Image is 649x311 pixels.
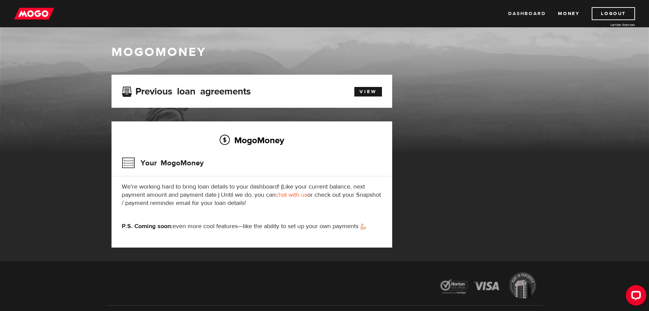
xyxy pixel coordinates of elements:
[592,7,635,20] a: Logout
[122,222,382,231] p: even more cool features—like the ability to set up your own payments
[360,224,366,229] img: strong arm emoji
[558,7,579,20] a: Money
[620,282,649,311] iframe: LiveChat chat widget
[508,7,546,20] a: Dashboard
[122,183,382,207] p: We're working hard to bring loan details to your dashboard! (Like your current balance, next paym...
[122,154,204,172] h3: Your MogoMoney
[122,133,382,147] h2: MogoMoney
[14,7,54,20] img: mogo_logo-11ee424be714fa7cbb0f0f49df9e16ec.png
[122,86,251,95] h3: Previous loan agreements
[434,267,543,306] img: legal-icons-92a2ffecb4d32d839781d1b4e4802d7b.png
[276,191,307,199] a: chat with us
[354,87,382,97] a: View
[584,22,635,27] a: Lender licences
[122,222,173,230] strong: P.S. Coming soon:
[112,45,538,59] h1: MogoMoney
